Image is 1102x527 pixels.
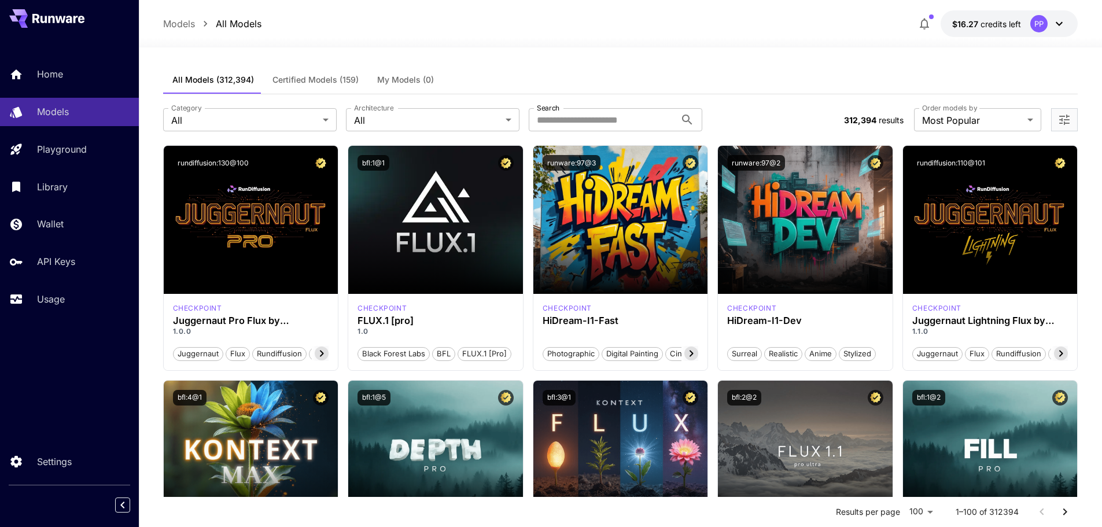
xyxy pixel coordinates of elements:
span: Most Popular [922,113,1023,127]
label: Category [171,103,202,113]
button: Go to next page [1053,500,1077,524]
h3: HiDream-I1-Fast [543,315,699,326]
h3: Juggernaut Pro Flux by RunDiffusion [173,315,329,326]
button: Certified Model – Vetted for best performance and includes a commercial license. [498,155,514,171]
span: rundiffusion [253,348,306,360]
button: Black Forest Labs [357,346,430,361]
button: juggernaut [912,346,963,361]
label: Search [537,103,559,113]
span: rundiffusion [992,348,1045,360]
h3: HiDream-I1-Dev [727,315,883,326]
p: 1.0 [357,326,514,337]
div: fluxpro [357,303,407,314]
span: My Models (0) [377,75,434,85]
button: Digital Painting [602,346,663,361]
button: rundiffusion [992,346,1046,361]
a: Models [163,17,195,31]
button: Collapse sidebar [115,497,130,513]
div: $16.269 [952,18,1021,30]
button: flux [226,346,250,361]
button: pro [309,346,330,361]
span: Surreal [728,348,761,360]
p: Settings [37,455,72,469]
span: Certified Models (159) [272,75,359,85]
span: juggernaut [174,348,223,360]
div: 100 [905,503,937,520]
button: flux [965,346,989,361]
p: Models [37,105,69,119]
p: Library [37,180,68,194]
button: schnell [1048,346,1083,361]
button: FLUX.1 [pro] [458,346,511,361]
button: Stylized [839,346,876,361]
span: Black Forest Labs [358,348,429,360]
button: Certified Model – Vetted for best performance and includes a commercial license. [683,155,698,171]
span: pro [309,348,330,360]
p: Playground [37,142,87,156]
a: All Models [216,17,261,31]
h3: Juggernaut Lightning Flux by RunDiffusion [912,315,1068,326]
p: checkpoint [357,303,407,314]
p: 1.1.0 [912,326,1068,337]
div: Collapse sidebar [124,495,139,515]
span: FLUX.1 [pro] [458,348,511,360]
p: checkpoint [727,303,776,314]
p: API Keys [37,255,75,268]
button: bfl:4@1 [173,390,207,406]
span: BFL [433,348,455,360]
button: juggernaut [173,346,223,361]
label: Order models by [922,103,977,113]
span: 312,394 [844,115,876,125]
div: PP [1030,15,1048,32]
div: HiDream Dev [727,303,776,314]
button: bfl:3@1 [543,390,576,406]
button: Certified Model – Vetted for best performance and includes a commercial license. [868,390,883,406]
p: 1.0.0 [173,326,329,337]
button: Open more filters [1057,113,1071,127]
span: All [171,113,318,127]
button: bfl:1@5 [357,390,390,406]
p: Wallet [37,217,64,231]
button: Certified Model – Vetted for best performance and includes a commercial license. [313,155,329,171]
button: runware:97@2 [727,155,785,171]
span: Cinematic [666,348,709,360]
button: bfl:1@1 [357,155,389,171]
button: Certified Model – Vetted for best performance and includes a commercial license. [1052,390,1068,406]
span: flux [226,348,249,360]
span: Anime [805,348,836,360]
span: credits left [981,19,1021,29]
p: 1–100 of 312394 [956,506,1019,518]
p: Usage [37,292,65,306]
label: Architecture [354,103,393,113]
span: All [354,113,501,127]
div: FLUX.1 D [173,303,222,314]
h3: FLUX.1 [pro] [357,315,514,326]
button: Certified Model – Vetted for best performance and includes a commercial license. [683,390,698,406]
p: checkpoint [173,303,222,314]
p: checkpoint [543,303,592,314]
button: bfl:1@2 [912,390,945,406]
button: rundiffusion:110@101 [912,155,990,171]
span: All Models (312,394) [172,75,254,85]
button: bfl:2@2 [727,390,761,406]
span: Digital Painting [602,348,662,360]
p: Results per page [836,506,900,518]
button: runware:97@3 [543,155,600,171]
button: Anime [805,346,836,361]
button: Certified Model – Vetted for best performance and includes a commercial license. [1052,155,1068,171]
p: Home [37,67,63,81]
button: BFL [432,346,455,361]
button: $16.269PP [941,10,1078,37]
button: Cinematic [665,346,710,361]
button: rundiffusion:130@100 [173,155,253,171]
button: Certified Model – Vetted for best performance and includes a commercial license. [498,390,514,406]
div: FLUX.1 D [912,303,961,314]
span: results [879,115,904,125]
span: juggernaut [913,348,962,360]
span: Stylized [839,348,875,360]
